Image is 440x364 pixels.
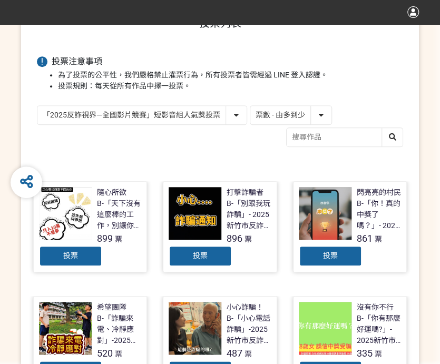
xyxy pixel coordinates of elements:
li: 為了投票的公平性，我們嚴格禁止灌票行為，所有投票者皆需經過 LINE 登入認證。 [58,70,403,81]
span: 票 [375,350,382,358]
span: 票 [115,350,122,358]
span: 896 [227,233,242,244]
span: 票 [245,350,252,358]
input: 搜尋作品 [287,128,403,146]
div: 打擊詐騙者 [227,187,263,198]
div: B-「你有那麼好運嗎?」- 2025新竹市反詐視界影片徵件 [357,313,402,346]
span: 861 [357,233,373,244]
span: 投票 [193,251,208,260]
span: 票 [115,235,122,243]
span: 335 [357,348,373,359]
div: B-「小心電話詐騙」-2025新竹市反詐視界影片徵件 [227,313,271,346]
a: 閃亮亮的村民B-「你！真的中獎了嗎？」- 2025新竹市反詐視界影片徵件861票投票 [293,181,407,272]
div: B-「別跟我玩詐騙」- 2025新竹市反詐視界影片徵件 [227,198,271,231]
a: 打擊詐騙者B-「別跟我玩詐騙」- 2025新竹市反詐視界影片徵件896票投票 [163,181,277,272]
span: 487 [227,348,242,359]
div: B-「詐騙來電、冷靜應對」-2025新竹市反詐視界影片徵件 [97,313,142,346]
span: 520 [97,348,113,359]
li: 投票規則：每天從所有作品中擇一投票。 [58,81,403,92]
span: 投票 [63,251,78,260]
div: B-「天下沒有這麼棒的工作，別讓你的求職夢變成惡夢！」- 2025新竹市反詐視界影片徵件 [97,198,142,231]
span: 899 [97,233,113,244]
span: 票 [245,235,252,243]
div: 沒有你不行 [357,302,394,313]
span: 投票注意事項 [52,56,102,66]
span: 投票 [323,251,338,260]
a: 隨心所欲B-「天下沒有這麼棒的工作，別讓你的求職夢變成惡夢！」- 2025新竹市反詐視界影片徵件899票投票 [33,181,148,272]
div: 閃亮亮的村民 [357,187,401,198]
span: 票 [375,235,382,243]
div: B-「你！真的中獎了嗎？」- 2025新竹市反詐視界影片徵件 [357,198,402,231]
div: 小心詐騙！ [227,302,263,313]
div: 隨心所欲 [97,187,126,198]
div: 希望團隊 [97,302,126,313]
